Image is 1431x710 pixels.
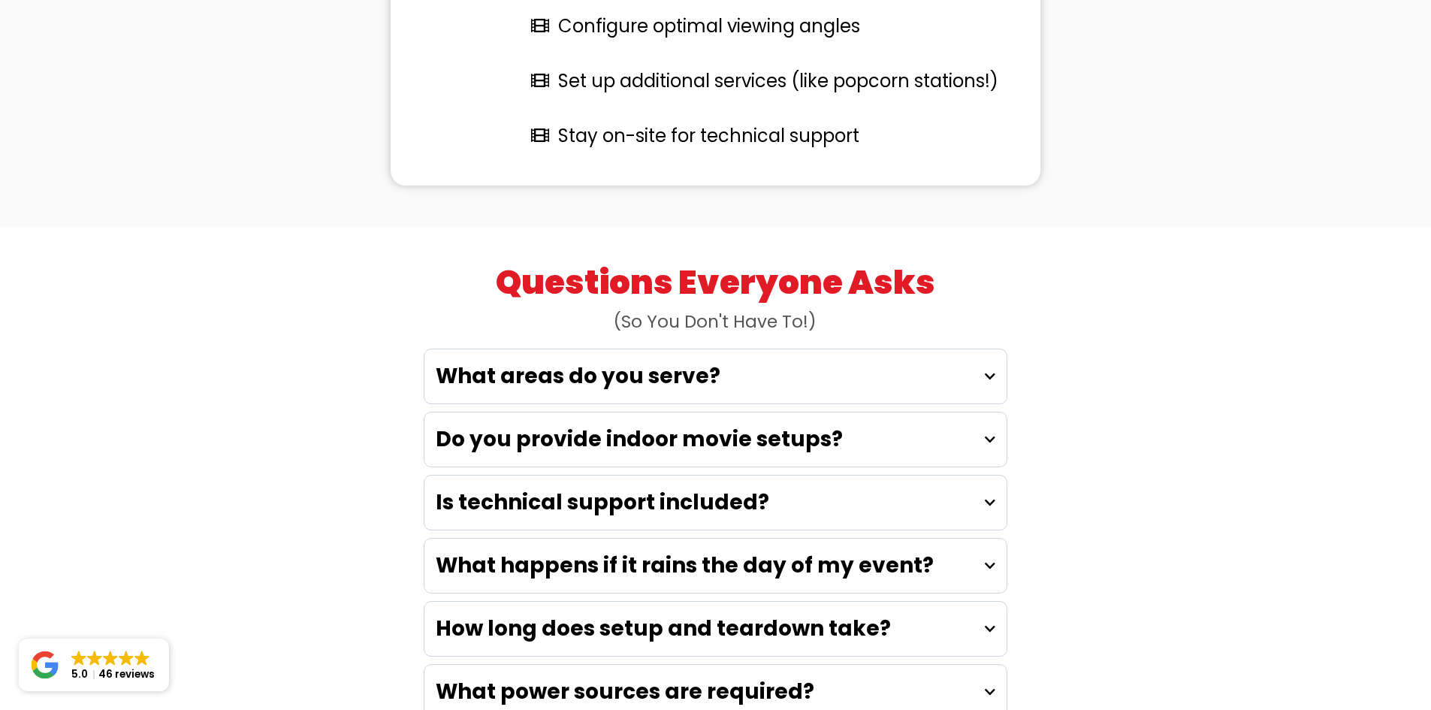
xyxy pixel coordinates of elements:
strong: How long does setup and teardown take? [436,614,891,643]
p: Set up additional services (like popcorn stations!) [558,54,1022,108]
strong: Is technical support included? [436,488,769,517]
strong: Do you provide indoor movie setups? [436,424,843,454]
h1: Questions Everyone Asks [416,261,1015,304]
strong: What areas do you serve? [436,361,720,391]
h2: (So You Don't Have To!) [416,311,1015,334]
strong: What happens if it rains the day of my event? [436,551,934,580]
a: Close GoogleGoogleGoogleGoogleGoogle 5.046 reviews [19,639,169,691]
p: Stay on-site for technical support [558,109,1022,163]
strong: What power sources are required? [436,677,814,706]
